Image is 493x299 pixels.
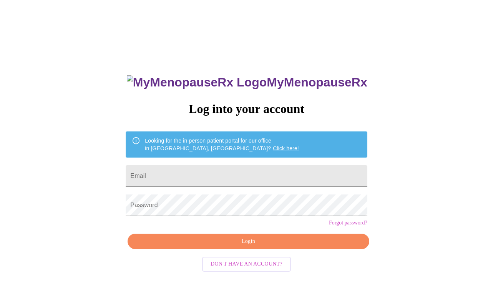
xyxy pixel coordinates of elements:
a: Don't have an account? [200,260,293,267]
h3: MyMenopauseRx [127,75,367,90]
h3: Log into your account [126,102,367,116]
div: Looking for the in person patient portal for our office in [GEOGRAPHIC_DATA], [GEOGRAPHIC_DATA]? [145,134,299,155]
button: Login [128,234,369,249]
button: Don't have an account? [202,257,291,272]
a: Click here! [273,145,299,151]
a: Forgot password? [329,220,367,226]
span: Don't have an account? [211,259,282,269]
span: Login [136,237,360,246]
img: MyMenopauseRx Logo [127,75,267,90]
